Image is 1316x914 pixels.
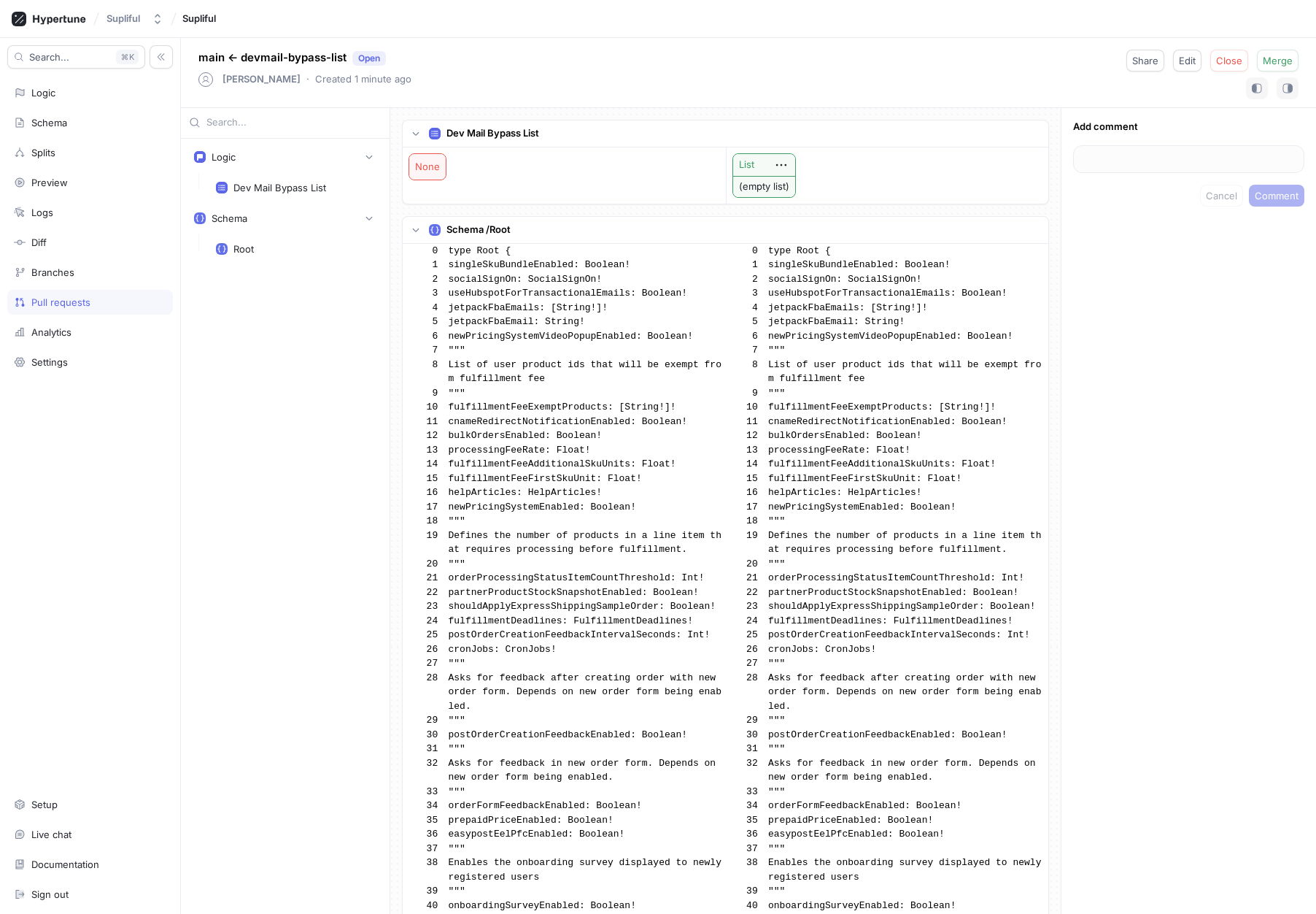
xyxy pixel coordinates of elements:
[723,884,764,899] td: 39
[764,429,1043,443] td: bulkOrdersEnabled: Boolean!
[446,126,539,141] p: Dev Mail Bypass List
[723,713,764,728] td: 29
[198,50,386,66] p: main ← devmail-bypass-list
[403,315,444,329] td: 5
[409,154,446,180] div: None
[444,472,723,486] td: fulfillmentFeeFirstSkuUnit: Float!
[723,799,764,813] td: 34
[403,827,444,842] td: 36
[403,628,444,642] td: 25
[306,72,309,87] p: ‧
[723,656,764,671] td: 27
[764,785,1043,799] td: """
[403,286,444,301] td: 3
[764,286,1043,301] td: useHubspotForTransactionalEmails: Boolean!
[444,315,723,329] td: jetpackFbaEmail: String!
[723,899,764,913] td: 40
[764,884,1043,899] td: """
[1210,50,1248,72] button: Close
[403,485,444,500] td: 16
[764,671,1043,714] td: Asks for feedback after creating order with new order form. Depends on new order form being enabled.
[444,899,723,913] td: onboardingSurveyEnabled: Boolean!
[764,557,1043,572] td: """
[764,585,1043,600] td: partnerProductStockSnapshotEnabled: Boolean!
[723,329,764,344] td: 6
[444,301,723,315] td: jetpackFbaEmails: [String!]!
[723,258,764,272] td: 1
[444,429,723,443] td: bulkOrdersEnabled: Boolean!
[444,599,723,614] td: shouldApplyExpressShippingSampleOrder: Boolean!
[764,272,1043,287] td: socialSignOn: SocialSignOn!
[444,329,723,344] td: newPricingSystemVideoPopupEnabled: Boolean!
[7,45,145,69] button: Search...K
[315,72,411,87] p: Created 1 minute ago
[764,472,1043,486] td: fulfillmentFeeFirstSkuUnit: Float!
[723,485,764,500] td: 16
[233,182,326,193] div: Dev Mail Bypass List
[31,296,90,308] div: Pull requests
[723,457,764,472] td: 14
[764,358,1043,386] td: List of user product ids that will be exempt from fulfillment fee
[403,415,444,429] td: 11
[222,72,301,87] p: [PERSON_NAME]
[723,728,764,742] td: 30
[444,642,723,657] td: cronJobs: CronJobs!
[444,272,723,287] td: socialSignOn: SocialSignOn!
[764,400,1043,415] td: fulfillmentFeeExemptProducts: [String!]!
[444,358,723,386] td: List of user product ids that will be exempt from fulfillment fee
[723,827,764,842] td: 36
[403,785,444,799] td: 33
[403,614,444,629] td: 24
[444,571,723,585] td: orderProcessingStatusItemCountThreshold: Int!
[444,443,723,458] td: processingFeeRate: Float!
[723,343,764,358] td: 7
[31,147,55,158] div: Splits
[723,358,764,386] td: 8
[764,457,1043,472] td: fulfillmentFeeAdditionalSkuUnits: Float!
[444,813,723,828] td: prepaidPriceEnabled: Boolean!
[444,500,723,515] td: newPricingSystemEnabled: Boolean!
[723,628,764,642] td: 25
[444,671,723,714] td: Asks for feedback after creating order with new order form. Depends on new order form being enabled.
[723,315,764,329] td: 5
[358,52,380,65] div: Open
[723,642,764,657] td: 26
[444,785,723,799] td: """
[723,400,764,415] td: 10
[403,500,444,515] td: 17
[31,87,55,99] div: Logic
[403,400,444,415] td: 10
[403,742,444,756] td: 31
[764,599,1043,614] td: shouldApplyExpressShippingSampleOrder: Boolean!
[764,301,1043,315] td: jetpackFbaEmails: [String!]!
[31,117,67,128] div: Schema
[403,472,444,486] td: 15
[723,571,764,585] td: 21
[403,842,444,856] td: 37
[444,415,723,429] td: cnameRedirectNotificationEnabled: Boolean!
[1200,185,1243,207] button: Cancel
[403,656,444,671] td: 27
[764,258,1043,272] td: singleSkuBundleEnabled: Boolean!
[31,266,74,278] div: Branches
[444,258,723,272] td: singleSkuBundleEnabled: Boolean!
[723,813,764,828] td: 35
[723,585,764,600] td: 22
[444,614,723,629] td: fulfillmentDeadlines: FulfillmentDeadlines!
[723,785,764,799] td: 33
[403,272,444,287] td: 2
[764,614,1043,629] td: fulfillmentDeadlines: FulfillmentDeadlines!
[444,485,723,500] td: helpArticles: HelpArticles!
[764,642,1043,657] td: cronJobs: CronJobs!
[764,799,1043,813] td: orderFormFeedbackEnabled: Boolean!
[723,500,764,515] td: 17
[403,343,444,358] td: 7
[101,7,169,31] button: Supliful
[764,827,1043,842] td: easypostEelPfcEnabled: Boolean!
[1263,56,1293,65] span: Merge
[444,656,723,671] td: """
[444,713,723,728] td: """
[1179,56,1196,65] span: Edit
[444,244,723,258] td: type Root {
[723,386,764,401] td: 9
